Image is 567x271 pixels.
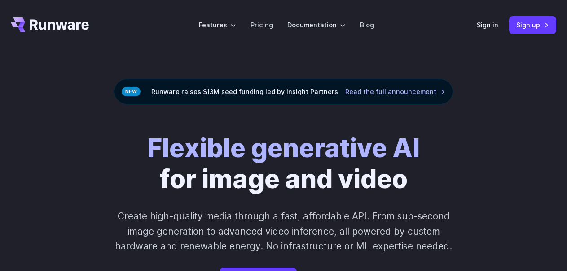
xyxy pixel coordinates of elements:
a: Go to / [11,17,89,32]
a: Pricing [251,20,273,30]
p: Create high-quality media through a fast, affordable API. From sub-second image generation to adv... [109,209,458,254]
a: Blog [360,20,374,30]
label: Features [199,20,236,30]
a: Read the full announcement [345,86,445,97]
div: Runware raises $13M seed funding led by Insight Partners [114,79,453,104]
a: Sign up [509,16,556,34]
a: Sign in [477,20,498,30]
h1: for image and video [147,133,420,194]
strong: Flexible generative AI [147,133,420,163]
label: Documentation [287,20,346,30]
